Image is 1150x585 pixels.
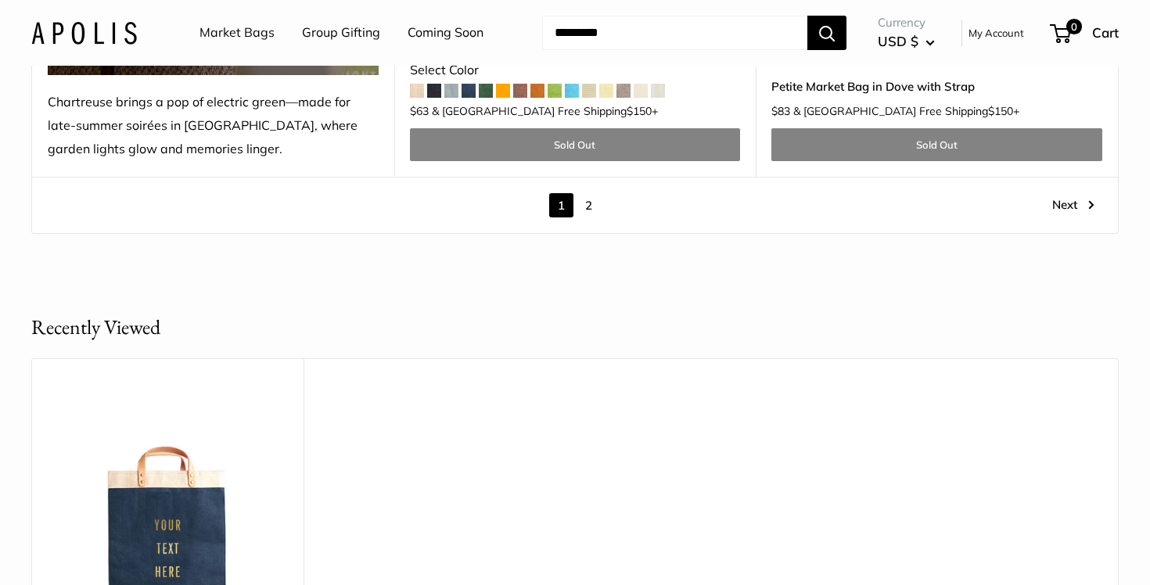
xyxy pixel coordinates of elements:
a: My Account [969,23,1024,42]
span: $150 [627,104,652,118]
input: Search... [542,16,807,50]
img: Apolis [31,21,137,44]
a: Petite Market Bag in Dove with Strap [771,77,1102,95]
a: 0 Cart [1051,20,1119,45]
div: Chartreuse brings a pop of electric green—made for late-summer soirées in [GEOGRAPHIC_DATA], wher... [48,91,379,161]
div: Select Color [410,59,741,82]
span: $63 [410,104,429,118]
span: 1 [549,193,573,217]
span: Currency [878,12,935,34]
span: & [GEOGRAPHIC_DATA] Free Shipping + [432,106,658,117]
span: & [GEOGRAPHIC_DATA] Free Shipping + [793,106,1019,117]
span: 0 [1066,19,1082,34]
a: Next [1052,193,1094,217]
span: $150 [988,104,1013,118]
span: Cart [1092,24,1119,41]
a: 2 [577,193,601,217]
h2: Recently Viewed [31,312,160,343]
button: Search [807,16,846,50]
a: Sold Out [771,128,1102,161]
span: $83 [771,104,790,118]
a: Market Bags [199,21,275,45]
a: Coming Soon [408,21,483,45]
button: USD $ [878,29,935,54]
span: USD $ [878,33,918,49]
a: Sold Out [410,128,741,161]
a: Group Gifting [302,21,380,45]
